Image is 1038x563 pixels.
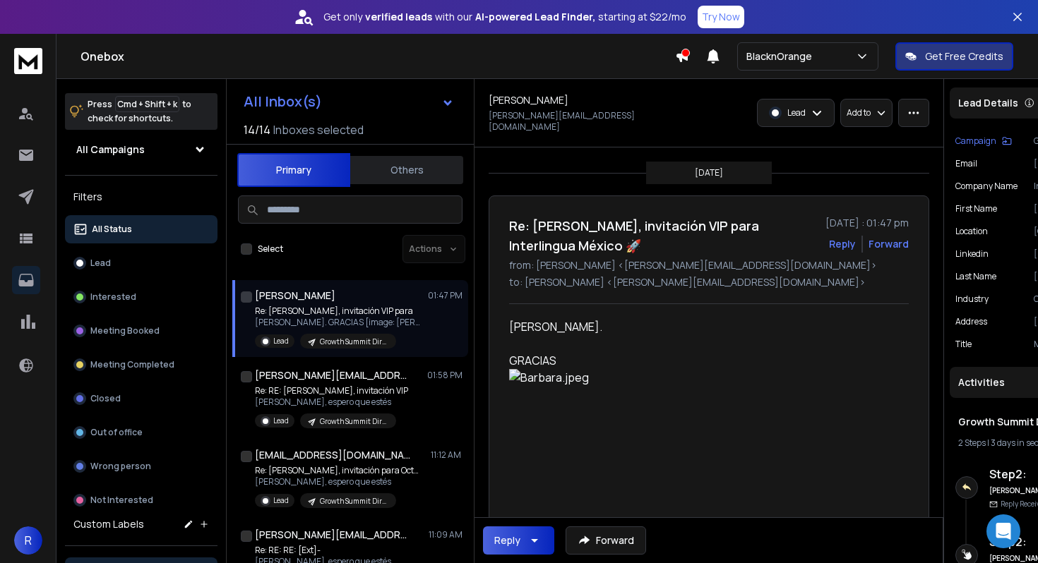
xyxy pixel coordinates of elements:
p: Get Free Credits [925,49,1003,63]
p: Re: [PERSON_NAME], invitación para OctUPus [255,465,424,476]
button: Meeting Completed [65,351,217,379]
button: Interested [65,283,217,311]
p: [DATE] : 01:47 pm [825,216,909,230]
button: Lead [65,249,217,277]
p: Lead [90,258,111,269]
h3: Custom Labels [73,517,144,531]
div: Forward [869,237,909,251]
div: [PERSON_NAME]. [509,318,897,556]
p: [PERSON_NAME], espero que estés [255,396,408,408]
p: [PERSON_NAME][EMAIL_ADDRESS][DOMAIN_NAME] [489,110,705,133]
div: Open Intercom Messenger [986,514,1020,548]
p: Last Name [955,271,996,282]
button: Out of office [65,418,217,447]
p: [DATE] [695,167,723,178]
h1: Re: [PERSON_NAME], invitación VIP para Interlingua México 🚀 [509,216,817,255]
button: Others [350,155,463,186]
p: 01:58 PM [427,370,463,381]
p: 11:12 AM [431,449,463,461]
p: Re: [PERSON_NAME], invitación VIP para [255,305,424,317]
button: Forward [566,526,646,555]
p: linkedin [955,248,989,260]
button: All Status [65,215,217,243]
p: Out of office [90,427,143,438]
h1: [PERSON_NAME] [489,93,568,107]
p: Meeting Completed [90,359,174,370]
div: GRACIAS [509,352,897,369]
button: Meeting Booked [65,317,217,345]
p: First Name [955,203,997,214]
p: Lead [787,107,806,119]
img: logo [14,48,42,74]
p: [PERSON_NAME]. GRACIAS [image: [PERSON_NAME].jpeg] [255,317,424,328]
p: Company Name [955,181,1018,192]
p: Try Now [702,10,740,24]
h1: [PERSON_NAME][EMAIL_ADDRESS][PERSON_NAME][DOMAIN_NAME] [255,528,410,542]
div: Reply [494,533,520,547]
img: Barbara.jpeg [509,369,849,539]
h1: All Inbox(s) [244,95,322,109]
span: 2 Steps [958,437,986,449]
p: Campaign [955,135,996,147]
p: from: [PERSON_NAME] <[PERSON_NAME][EMAIL_ADDRESS][DOMAIN_NAME]> [509,258,909,272]
button: Not Interested [65,486,217,514]
h1: [PERSON_NAME] [255,289,335,303]
h1: Onebox [80,48,675,65]
h1: [PERSON_NAME][EMAIL_ADDRESS][DOMAIN_NAME] [255,368,410,382]
button: R [14,526,42,555]
p: Wrong person [90,461,151,472]
button: Reply [483,526,554,555]
p: Add to [847,107,871,119]
button: Campaign [955,135,1012,147]
p: Interested [90,291,136,303]
strong: verified leads [365,10,432,24]
p: Growth Summit Directores mkt [320,337,388,347]
button: Reply [829,237,856,251]
p: BlacknOrange [746,49,818,63]
button: Closed [65,385,217,413]
p: 01:47 PM [428,290,463,301]
h3: Filters [65,187,217,207]
p: title [955,339,972,350]
button: Wrong person [65,452,217,480]
p: Email [955,158,977,169]
span: 14 / 14 [244,121,270,138]
p: [PERSON_NAME], espero que estés [255,476,424,488]
p: industry [955,293,989,305]
h1: [EMAIL_ADDRESS][DOMAIN_NAME] [255,448,410,462]
p: Re: RE: RE: [Ext]- [255,545,396,556]
p: Address [955,316,987,327]
span: Cmd + Shift + k [115,96,179,112]
p: Lead [273,416,289,426]
p: Meeting Booked [90,325,160,337]
button: All Inbox(s) [232,87,465,116]
p: location [955,226,988,237]
p: Growth Summit Directores mkt [320,496,388,507]
p: to: [PERSON_NAME] <[PERSON_NAME][EMAIL_ADDRESS][DOMAIN_NAME]> [509,275,909,289]
button: All Campaigns [65,135,217,164]
label: Select [258,243,283,255]
p: Not Interested [90,495,153,506]
p: Lead Details [958,96,1018,110]
h3: Inboxes selected [273,121,364,138]
button: Primary [237,153,350,187]
p: All Status [92,224,132,235]
p: Lead [273,336,289,346]
strong: AI-powered Lead Finder, [475,10,595,24]
p: Growth Summit Directores mkt [320,416,388,427]
h1: All Campaigns [76,143,145,157]
button: Try Now [698,6,744,28]
p: Lead [273,495,289,506]
p: Press to check for shortcuts. [88,97,191,126]
button: Get Free Credits [895,42,1013,71]
p: Get only with our starting at $22/mo [323,10,686,24]
p: Re: RE: [PERSON_NAME], invitación VIP [255,385,408,396]
p: 11:09 AM [429,529,463,540]
p: Closed [90,393,121,404]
